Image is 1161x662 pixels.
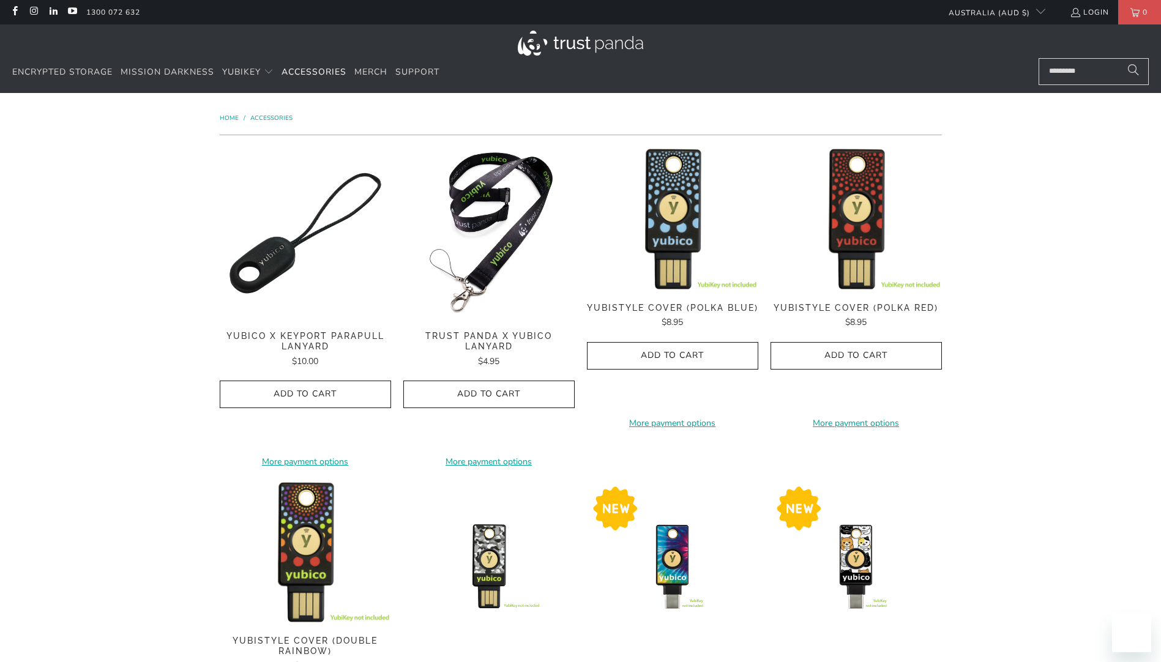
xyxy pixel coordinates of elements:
[220,114,239,122] span: Home
[1118,58,1149,85] button: Search
[220,147,391,319] img: Yubico x Keyport Parapull Lanyard - Trust Panda
[244,114,245,122] span: /
[1039,58,1149,85] input: Search...
[403,147,575,319] img: Trust Panda Yubico Lanyard - Trust Panda
[354,58,387,87] a: Merch
[220,114,241,122] a: Home
[9,7,20,17] a: Trust Panda Australia on Facebook
[771,147,942,290] img: YubiStyle Cover (Polka Red) - Trust Panda
[12,58,439,87] nav: Translation missing: en.navigation.header.main_nav
[403,331,575,368] a: Trust Panda x Yubico Lanyard $4.95
[771,481,942,652] img: YubiStyle Cover (YubiCats) - Trust Panda
[403,455,575,469] a: More payment options
[403,381,575,408] button: Add to Cart
[12,58,113,87] a: Encrypted Storage
[416,389,562,400] span: Add to Cart
[121,58,214,87] a: Mission Darkness
[1112,613,1151,652] iframe: Button to launch messaging window
[403,481,575,652] img: YubiStyle Cover (Urban Camo) - Trust Panda
[518,31,643,56] img: Trust Panda Australia
[587,147,758,290] img: YubiStyle Cover (Polka Blue) - Trust Panda
[395,58,439,87] a: Support
[771,342,942,370] button: Add to Cart
[233,389,378,400] span: Add to Cart
[67,7,77,17] a: Trust Panda Australia on YouTube
[600,351,745,361] span: Add to Cart
[587,303,758,330] a: YubiStyle Cover (Polka Blue) $8.95
[220,147,391,319] a: Yubico x Keyport Parapull Lanyard - Trust Panda Yubico x Keyport Parapull Lanyard - Trust Panda
[587,303,758,313] span: YubiStyle Cover (Polka Blue)
[86,6,140,19] a: 1300 072 632
[250,114,293,122] a: Accessories
[282,66,346,78] span: Accessories
[587,342,758,370] button: Add to Cart
[783,351,929,361] span: Add to Cart
[771,303,942,313] span: YubiStyle Cover (Polka Red)
[771,303,942,330] a: YubiStyle Cover (Polka Red) $8.95
[395,66,439,78] span: Support
[282,58,346,87] a: Accessories
[662,316,683,328] span: $8.95
[845,316,867,328] span: $8.95
[222,58,274,87] summary: YubiKey
[48,7,58,17] a: Trust Panda Australia on LinkedIn
[220,331,391,368] a: Yubico x Keyport Parapull Lanyard $10.00
[28,7,39,17] a: Trust Panda Australia on Instagram
[587,481,758,652] a: YubiStyle Cover (Tie Dye) - Trust Panda YubiStyle Cover (Tie Dye) - Trust Panda
[403,481,575,652] a: YubiStyle Cover (Urban Camo) - Trust Panda YubiStyle Cover (Urban Camo) - Trust Panda
[220,481,391,623] img: YubiStyle Cover (Double Rainbow) - Trust Panda
[587,417,758,430] a: More payment options
[1070,6,1109,19] a: Login
[771,417,942,430] a: More payment options
[771,481,942,652] a: YubiStyle Cover (YubiCats) - Trust Panda YubiStyle Cover (YubiCats) - Trust Panda
[587,481,758,652] img: YubiStyle Cover (Tie Dye) - Trust Panda
[403,331,575,352] span: Trust Panda x Yubico Lanyard
[220,455,391,469] a: More payment options
[121,66,214,78] span: Mission Darkness
[292,355,318,367] span: $10.00
[222,66,261,78] span: YubiKey
[354,66,387,78] span: Merch
[220,381,391,408] button: Add to Cart
[220,331,391,352] span: Yubico x Keyport Parapull Lanyard
[12,66,113,78] span: Encrypted Storage
[220,636,391,656] span: YubiStyle Cover (Double Rainbow)
[478,355,499,367] span: $4.95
